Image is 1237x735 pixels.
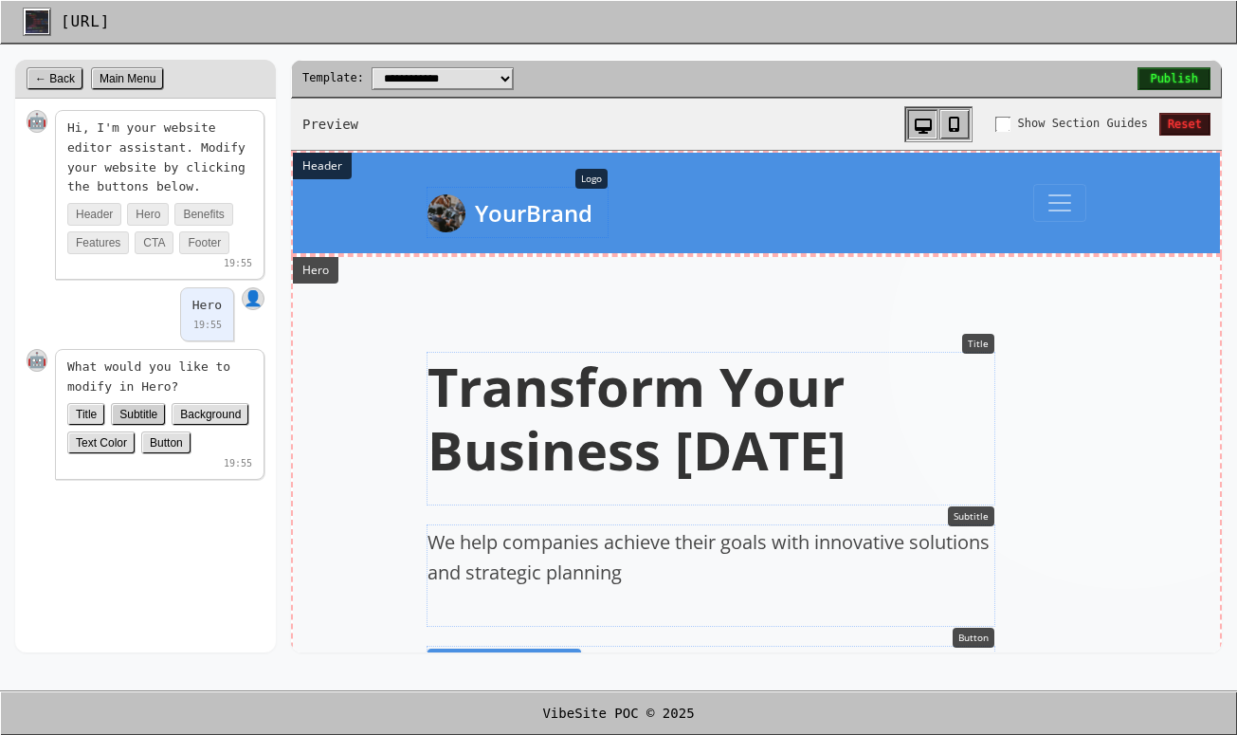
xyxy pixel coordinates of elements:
div: 19:55 [67,256,252,271]
input: Show Section Guides [995,117,1010,132]
button: Text Color [67,432,136,454]
p: VibeSite POC © 2025 [23,703,1214,724]
button: Main Menu [91,67,164,90]
button: CTA [135,231,173,254]
button: Header [67,203,121,226]
span: Show Section Guides [1018,115,1148,133]
img: Company Logo [26,10,48,33]
p: What would you like to modify in Hero? [67,358,252,397]
span: Preview [302,114,358,135]
button: Title [67,403,105,426]
button: Footer [179,231,229,254]
button: Features [67,231,129,254]
a: Get Started [136,498,290,542]
button: Hero [127,203,169,226]
div: 👤 [242,287,264,310]
p: Hero [192,296,222,316]
h1: [URL] [61,9,110,34]
button: ← Back [27,67,83,90]
button: Reset [1159,113,1210,136]
button: Publish [1137,67,1210,90]
p: Hi, I'm your website editor assistant. Modify your website by clicking the buttons below. [67,119,252,197]
span: Template: [302,69,364,87]
iframe: Website Preview [291,151,1222,652]
div: 19:55 [67,456,252,471]
div: 19:55 [192,318,222,333]
div: 🤖 [27,349,47,372]
button: Button [141,432,191,454]
button: Benefits [174,203,232,226]
button: Subtitle [111,403,166,426]
button: Mobile view [939,109,970,139]
button: Background [172,403,249,426]
button: Desktop view [907,109,937,139]
div: 🤖 [27,110,47,133]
